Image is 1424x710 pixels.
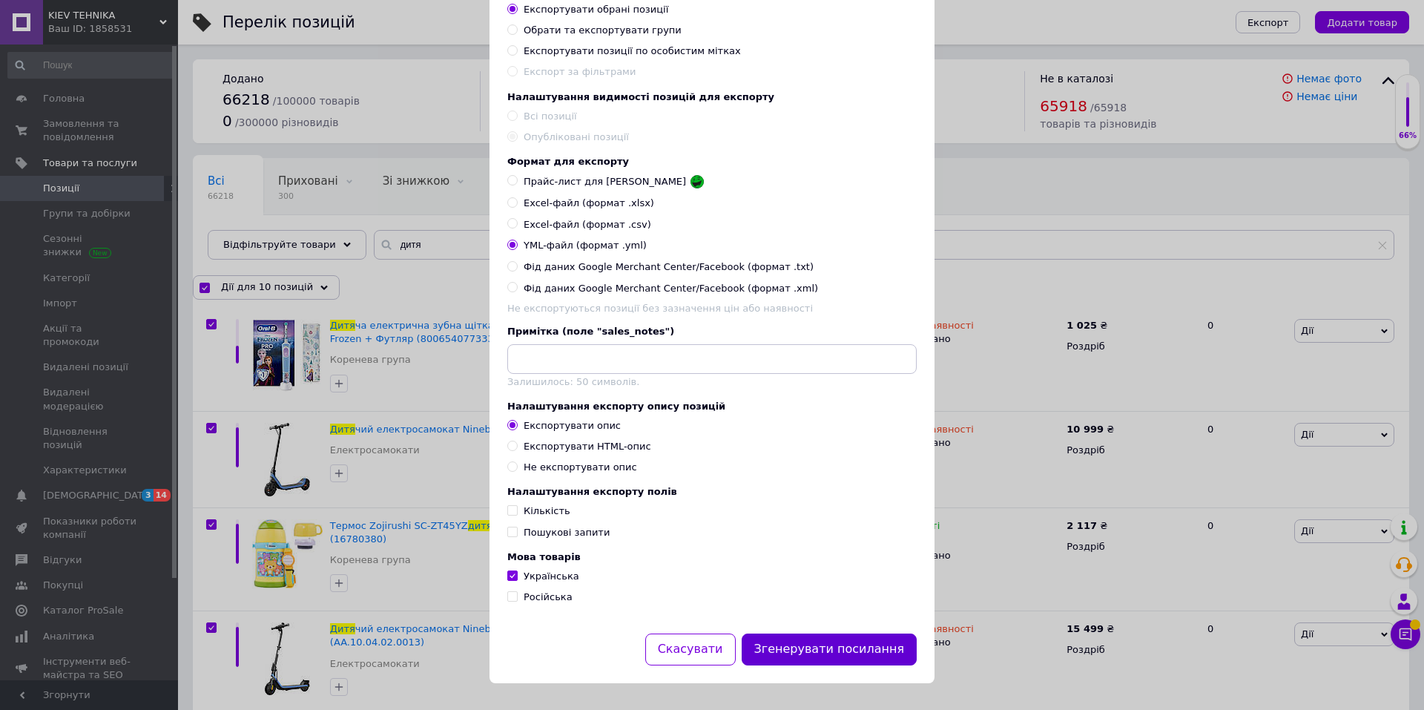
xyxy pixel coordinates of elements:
span: Всі позиції [524,111,577,122]
div: Налаштування видимості позицій для експорту [507,91,917,102]
span: Російська [524,591,573,602]
span: Залишилось: 50 символів. [507,376,639,387]
span: Українська [524,571,579,582]
div: Примітка (поле "sales_notes") [507,326,917,337]
button: Скасувати [645,634,736,665]
span: Експорт за фільтрами [524,66,636,77]
span: YML-файл (формат .yml) [524,239,647,252]
span: Excel-файл (формат .csv) [524,218,651,231]
span: Пошукові запити [524,527,610,538]
span: Фід даних Google Merchant Center/Facebook (формат .txt) [524,260,814,274]
div: Не експортувати опис [524,461,637,474]
span: Експортувати позиції по особистим мітках [524,45,741,56]
span: Фід даних Google Merchant Center/Facebook (формат .xml) [524,282,818,295]
div: Експортувати опис [524,419,621,433]
span: Excel-файл (формат .xlsx) [524,197,654,210]
button: Згенерувати посилання [742,634,917,665]
div: Налаштування експорту опису позицій [507,401,917,412]
div: Налаштування експорту полів [507,486,917,497]
span: Опубліковані позиції [524,131,629,142]
div: Експортувати HTML-опис [524,440,651,453]
span: Прайс-лист для [PERSON_NAME] [524,175,686,188]
span: Обрати та експортувати групи [524,24,682,36]
div: Формат для експорту [507,156,917,167]
div: Мова товарів [507,551,917,562]
span: Експортувати обрані позиції [524,4,668,15]
span: Кількість [524,505,570,516]
p: Не експортуються позиції без зазначення цін або наявності [507,303,917,314]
